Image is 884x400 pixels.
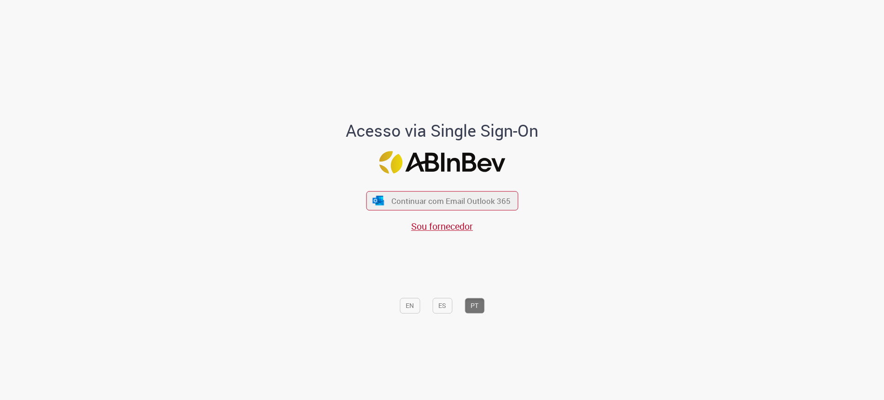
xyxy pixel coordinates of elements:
button: ES [432,298,452,313]
button: ícone Azure/Microsoft 360 Continuar com Email Outlook 365 [366,191,518,210]
button: EN [400,298,420,313]
img: ícone Azure/Microsoft 360 [372,196,385,205]
h1: Acesso via Single Sign-On [314,122,570,140]
a: Sou fornecedor [411,220,473,232]
img: Logo ABInBev [379,151,505,174]
span: Continuar com Email Outlook 365 [391,196,511,206]
button: PT [465,298,484,313]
